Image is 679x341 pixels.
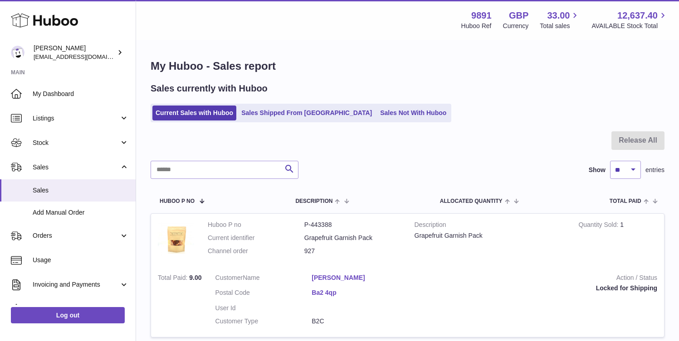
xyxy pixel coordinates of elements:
div: Huboo Ref [461,22,492,30]
strong: Action / Status [422,274,657,284]
dd: P-443388 [304,221,401,229]
span: 12,637.40 [617,10,658,22]
strong: 9891 [471,10,492,22]
span: [EMAIL_ADDRESS][DOMAIN_NAME] [34,53,133,60]
a: Current Sales with Huboo [152,106,236,120]
span: Orders [33,231,119,240]
span: Stock [33,139,119,147]
img: ro@thebitterclub.co.uk [11,46,24,59]
dt: User Id [215,304,312,312]
span: AVAILABLE Stock Total [591,22,668,30]
span: ALLOCATED Quantity [440,198,503,204]
span: 9.00 [189,274,201,281]
span: Total sales [540,22,580,30]
dd: Grapefruit Garnish Pack [304,234,401,242]
div: Currency [503,22,529,30]
dd: B2C [312,317,408,326]
div: [PERSON_NAME] [34,44,115,61]
span: entries [645,166,664,174]
a: 33.00 Total sales [540,10,580,30]
h1: My Huboo - Sales report [151,59,664,73]
dt: Postal Code [215,288,312,299]
a: 12,637.40 AVAILABLE Stock Total [591,10,668,30]
strong: Quantity Sold [578,221,620,231]
div: Locked for Shipping [422,284,657,293]
label: Show [589,166,606,174]
a: Ba2 4qp [312,288,408,297]
span: Huboo P no [160,198,195,204]
dt: Current identifier [208,234,304,242]
span: Description [295,198,332,204]
span: Usage [33,256,129,264]
dt: Huboo P no [208,221,304,229]
span: Total paid [610,198,641,204]
dd: 927 [304,247,401,255]
td: 1 [572,214,664,267]
a: Sales Not With Huboo [377,106,449,120]
strong: GBP [509,10,528,22]
span: Sales [33,163,119,172]
a: Sales Shipped From [GEOGRAPHIC_DATA] [238,106,375,120]
h2: Sales currently with Huboo [151,82,268,95]
span: Invoicing and Payments [33,280,119,289]
a: Log out [11,307,125,323]
dt: Channel order [208,247,304,255]
strong: Description [415,221,565,231]
dt: Name [215,274,312,284]
strong: Total Paid [158,274,189,283]
a: [PERSON_NAME] [312,274,408,282]
span: My Dashboard [33,90,129,98]
span: Sales [33,186,129,195]
div: Grapefruit Garnish Pack [415,231,565,240]
span: 33.00 [547,10,570,22]
img: 1653476346.jpg [158,221,194,257]
span: Listings [33,114,119,123]
span: Add Manual Order [33,208,129,217]
dt: Customer Type [215,317,312,326]
span: Customer [215,274,243,281]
